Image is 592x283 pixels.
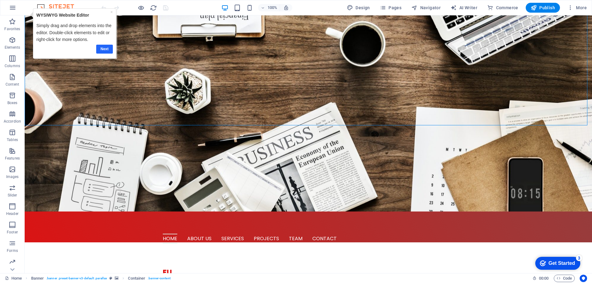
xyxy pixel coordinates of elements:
[4,26,20,31] p: Favorites
[46,1,52,7] div: 3
[450,5,477,11] span: AI Writer
[35,4,82,11] img: Editor Logo
[5,63,20,68] p: Columns
[5,275,22,282] a: Click to cancel selection. Double-click to open Pages
[7,248,18,253] p: Forms
[344,3,372,13] div: Design (Ctrl+Alt+Y)
[150,4,157,11] button: reload
[8,4,61,9] strong: WYSIWYG Website Editor
[565,3,589,13] button: More
[5,156,20,161] p: Features
[6,82,19,87] p: Content
[448,3,480,13] button: AI Writer
[409,3,443,13] button: Navigator
[4,119,21,124] p: Accordion
[539,275,549,282] span: 00 00
[532,275,549,282] h6: Session time
[5,3,50,16] div: Get Started 3 items remaining, 40% complete
[68,36,84,45] a: Next
[267,4,277,11] h6: 100%
[485,3,521,13] button: Commerce
[347,5,370,11] span: Design
[380,5,401,11] span: Pages
[487,5,518,11] span: Commerce
[6,174,19,179] p: Images
[526,3,560,13] button: Publish
[82,1,84,6] a: ×
[31,275,171,282] nav: breadcrumb
[148,275,170,282] span: . banner-content
[18,7,45,12] div: Get Started
[344,3,372,13] button: Design
[82,0,84,7] div: Close tooltip
[411,5,441,11] span: Navigator
[128,275,145,282] span: Click to select. Double-click to edit
[377,3,404,13] button: Pages
[554,275,575,282] button: Code
[7,100,18,105] p: Boxes
[6,211,18,216] p: Header
[543,276,544,281] span: :
[46,275,107,282] span: . banner .preset-banner-v3-default .parallax
[115,277,118,280] i: This element contains a background
[7,137,18,142] p: Tables
[283,5,289,10] i: On resize automatically adjust zoom level to fit chosen device.
[137,4,145,11] button: Click here to leave preview mode and continue editing
[258,4,280,11] button: 100%
[7,230,18,235] p: Footer
[150,4,157,11] i: Reload page
[8,193,17,198] p: Slider
[5,45,20,50] p: Elements
[557,275,572,282] span: Code
[531,5,555,11] span: Publish
[580,275,587,282] button: Usercentrics
[31,275,44,282] span: Click to select. Double-click to edit
[567,5,587,11] span: More
[8,14,84,34] p: Simply drag and drop elements into the editor. Double-click elements to edit or right-click for m...
[109,277,112,280] i: This element is a customizable preset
